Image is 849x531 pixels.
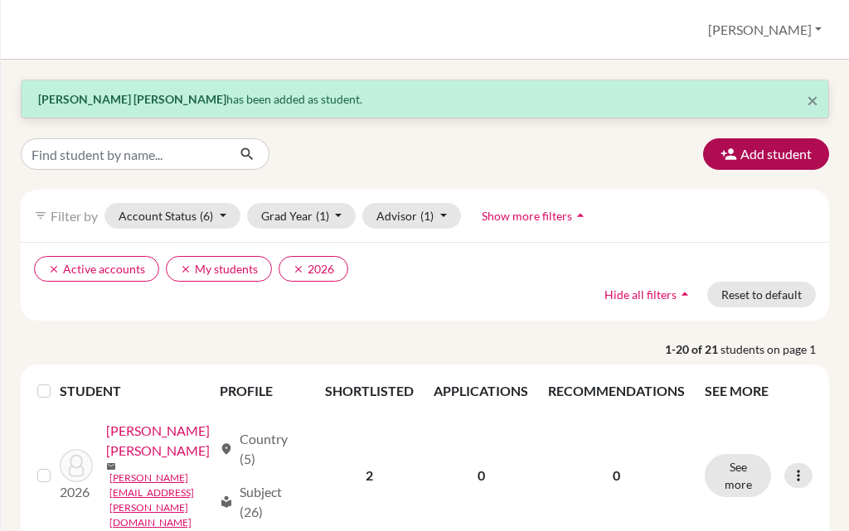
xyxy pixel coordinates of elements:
[166,256,272,282] button: clearMy students
[604,287,677,302] span: Hide all filters
[468,203,603,229] button: Show more filtersarrow_drop_up
[48,263,60,275] i: clear
[548,466,685,485] p: 0
[807,90,818,110] button: Close
[34,256,159,282] button: clearActive accounts
[420,209,434,223] span: (1)
[220,429,305,469] div: Country (5)
[180,263,192,275] i: clear
[210,371,315,411] th: PROFILE
[38,90,812,108] p: has been added as student.
[293,263,304,275] i: clear
[362,203,461,229] button: Advisor(1)
[51,208,98,224] span: Filter by
[38,92,226,106] strong: [PERSON_NAME] [PERSON_NAME]
[705,454,771,497] button: See more
[279,256,348,282] button: clear2026
[60,449,93,482] img: Artiles García, Daniela Maria
[106,421,212,461] a: [PERSON_NAME] [PERSON_NAME]
[220,442,233,456] span: location_on
[247,203,357,229] button: Grad Year(1)
[572,207,589,224] i: arrow_drop_up
[315,371,424,411] th: SHORTLISTED
[703,138,829,170] button: Add student
[200,209,213,223] span: (6)
[482,209,572,223] span: Show more filters
[106,461,116,471] span: mail
[590,282,707,307] button: Hide all filtersarrow_drop_up
[104,203,240,229] button: Account Status(6)
[538,371,695,411] th: RECOMMENDATIONS
[701,14,829,46] button: [PERSON_NAME]
[60,482,93,502] p: 2026
[720,340,829,358] span: students on page 1
[21,138,226,170] input: Find student by name...
[220,482,305,522] div: Subject (26)
[34,209,47,222] i: filter_list
[424,371,538,411] th: APPLICATIONS
[316,209,329,223] span: (1)
[677,286,693,302] i: arrow_drop_up
[807,88,818,112] span: ×
[707,282,816,307] button: Reset to default
[665,340,720,358] strong: 1-20 of 21
[220,495,233,509] span: local_library
[60,371,210,411] th: STUDENT
[109,471,212,530] a: [PERSON_NAME][EMAIL_ADDRESS][PERSON_NAME][DOMAIN_NAME]
[695,371,822,411] th: SEE MORE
